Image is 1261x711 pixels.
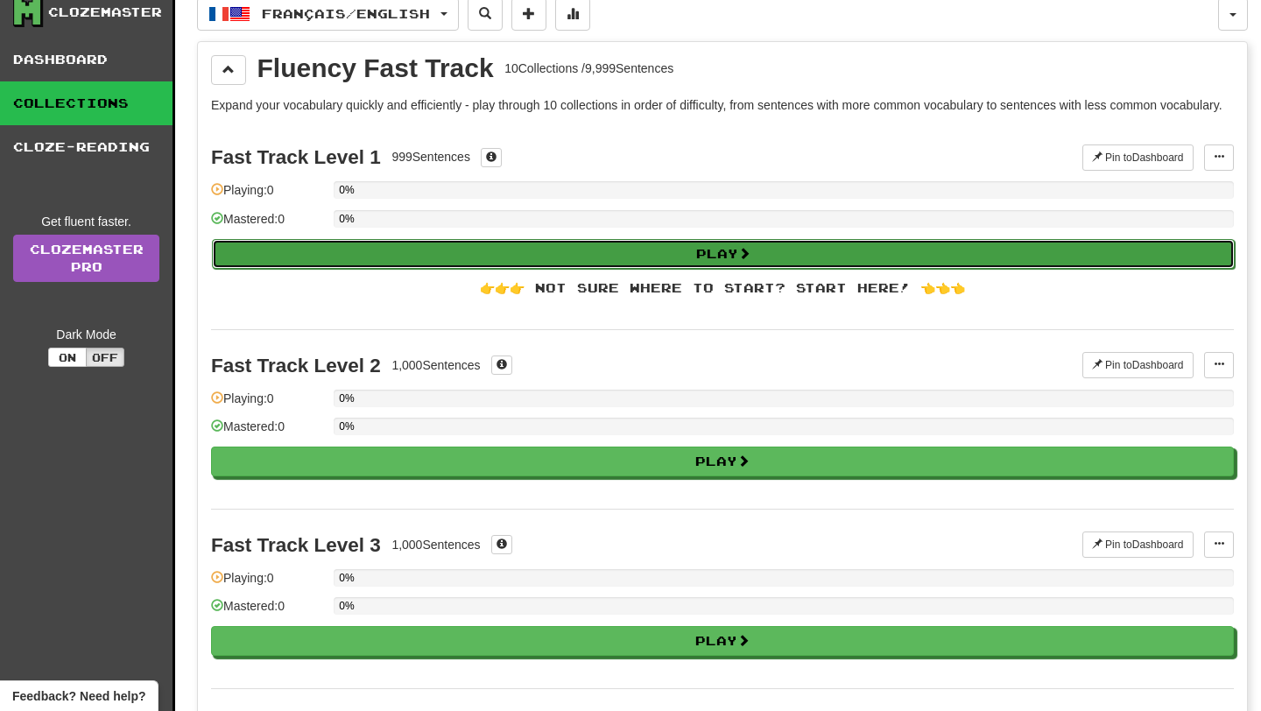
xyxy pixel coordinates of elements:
[1082,352,1194,378] button: Pin toDashboard
[262,6,430,21] span: Français / English
[257,55,494,81] div: Fluency Fast Track
[211,279,1234,297] div: 👉👉👉 Not sure where to start? Start here! 👈👈👈
[211,597,325,626] div: Mastered: 0
[12,687,145,705] span: Open feedback widget
[1082,531,1194,558] button: Pin toDashboard
[212,239,1235,269] button: Play
[391,148,470,165] div: 999 Sentences
[211,569,325,598] div: Playing: 0
[86,348,124,367] button: Off
[211,626,1234,656] button: Play
[391,356,480,374] div: 1,000 Sentences
[211,181,325,210] div: Playing: 0
[211,390,325,419] div: Playing: 0
[211,534,381,556] div: Fast Track Level 3
[211,447,1234,476] button: Play
[13,213,159,230] div: Get fluent faster.
[391,536,480,553] div: 1,000 Sentences
[211,418,325,447] div: Mastered: 0
[13,326,159,343] div: Dark Mode
[504,60,673,77] div: 10 Collections / 9,999 Sentences
[211,96,1234,114] p: Expand your vocabulary quickly and efficiently - play through 10 collections in order of difficul...
[211,146,381,168] div: Fast Track Level 1
[48,348,87,367] button: On
[48,4,162,21] div: Clozemaster
[211,355,381,377] div: Fast Track Level 2
[13,235,159,282] a: ClozemasterPro
[211,210,325,239] div: Mastered: 0
[1082,144,1194,171] button: Pin toDashboard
